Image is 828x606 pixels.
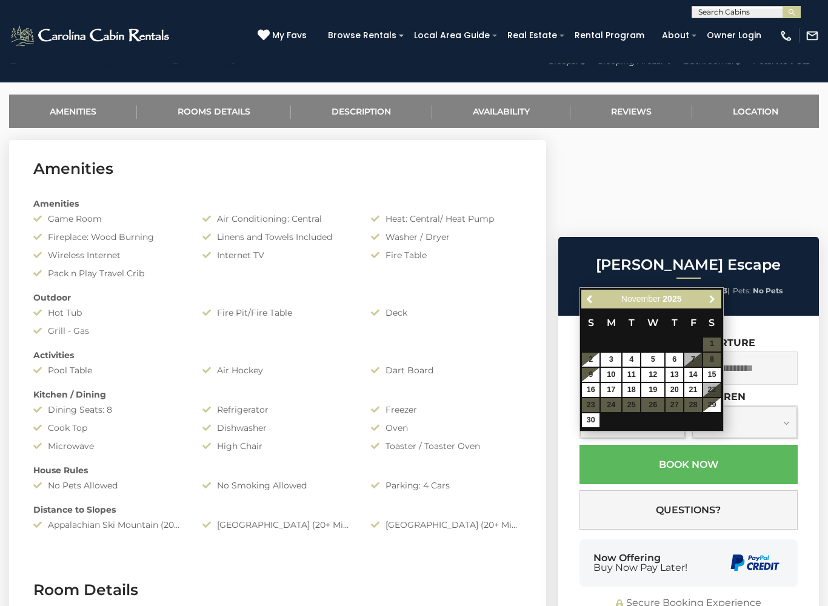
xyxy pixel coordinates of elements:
li: | [631,283,695,299]
div: Game Room [24,213,193,225]
a: My Favs [258,29,310,42]
div: Appalachian Ski Mountain (20+ Minute Drive) [24,519,193,531]
span: Monday [607,317,616,328]
div: Dishwasher [193,422,362,434]
a: 21 [684,383,702,397]
img: mail-regular-white.png [806,29,819,42]
a: 18 [623,383,640,397]
li: | [594,283,628,299]
div: House Rules [24,464,531,476]
a: 11 [623,368,640,382]
a: 5 [641,353,664,367]
a: Owner Login [701,26,767,45]
div: Pack n Play Travel Crib [24,267,193,279]
div: Air Conditioning: Central [193,213,362,225]
span: Sleeps: [594,286,619,295]
a: 12 [641,368,664,382]
a: 19 [641,383,664,397]
span: November [621,294,661,304]
div: Pool Table [24,364,193,376]
div: Fire Table [362,249,531,261]
a: Previous [583,291,598,307]
a: 15 [703,368,721,382]
span: Pets: [733,286,751,295]
div: No Smoking Allowed [193,479,362,491]
span: Sleeping Areas: [631,286,686,295]
a: Local Area Guide [408,26,496,45]
a: Location [692,95,819,128]
a: Next [705,291,720,307]
img: phone-regular-white.png [780,29,793,42]
strong: 8 [621,286,626,295]
span: Sunday [588,317,594,328]
a: Browse Rentals [322,26,402,45]
a: 29 [703,398,721,412]
span: My Favs [272,29,307,42]
div: Fire Pit/Fire Table [193,307,362,319]
h2: [PERSON_NAME] Escape [561,257,816,273]
a: 30 [582,413,599,427]
div: High Chair [193,440,362,452]
a: Rooms Details [137,95,291,128]
button: Book Now [579,445,798,484]
div: Air Hockey [193,364,362,376]
div: Hot Tub [24,307,193,319]
div: Microwave [24,440,193,452]
div: Activities [24,349,531,361]
strong: No Pets [753,286,783,295]
div: Distance to Slopes [24,504,531,516]
span: 2025 [663,294,681,304]
span: Wednesday [647,317,658,328]
span: Next [707,294,717,304]
h3: Room Details [33,579,522,601]
div: Deck [362,307,531,319]
div: Wireless Internet [24,249,193,261]
span: Thursday [672,317,678,328]
div: Parking: 4 Cars [362,479,531,491]
span: Baths: [698,286,721,295]
img: White-1-2.png [9,24,173,48]
div: Internet TV [193,249,362,261]
a: Amenities [9,95,137,128]
a: 13 [666,368,683,382]
div: Dart Board [362,364,531,376]
div: No Pets Allowed [24,479,193,491]
span: Friday [690,317,696,328]
a: 9 [582,368,599,382]
div: [GEOGRAPHIC_DATA] (20+ Minute Drive) [362,519,531,531]
a: 2 [582,353,599,367]
div: Grill - Gas [24,325,193,337]
a: 6 [666,353,683,367]
a: Rental Program [569,26,650,45]
div: Kitchen / Dining [24,388,531,401]
a: 10 [601,368,621,382]
a: About [656,26,695,45]
strong: 3 [723,286,727,295]
strong: 4 [688,286,693,295]
div: Washer / Dryer [362,231,531,243]
div: Now Offering [593,553,687,573]
div: Cook Top [24,422,193,434]
a: 20 [666,383,683,397]
span: Buy Now Pay Later! [593,563,687,573]
a: Description [291,95,432,128]
div: Outdoor [24,291,531,304]
a: Reviews [570,95,692,128]
a: 4 [623,353,640,367]
a: 17 [601,383,621,397]
h3: Amenities [33,158,522,179]
div: Linens and Towels Included [193,231,362,243]
div: Fireplace: Wood Burning [24,231,193,243]
a: 14 [684,368,702,382]
div: Freezer [362,404,531,416]
a: 16 [582,383,599,397]
a: 3 [601,353,621,367]
a: Real Estate [501,26,563,45]
div: Amenities [24,198,531,210]
li: | [698,283,730,299]
span: Tuesday [629,317,635,328]
span: Previous [586,294,595,304]
button: Questions? [579,490,798,530]
a: Availability [432,95,570,128]
div: Heat: Central/ Heat Pump [362,213,531,225]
